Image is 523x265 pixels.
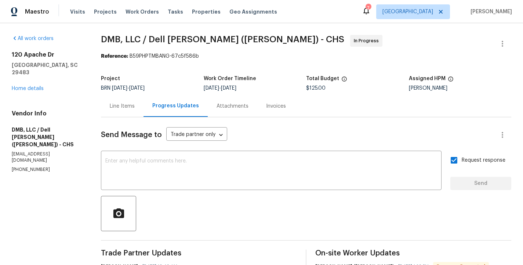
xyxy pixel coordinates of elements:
span: BRN [101,86,145,91]
h5: Work Order Timeline [204,76,256,81]
span: $125.00 [306,86,326,91]
span: Tasks [168,9,183,14]
span: Visits [70,8,85,15]
span: On-site Worker Updates [315,250,511,257]
span: The total cost of line items that have been proposed by Opendoor. This sum includes line items th... [341,76,347,86]
span: The hpm assigned to this work order. [448,76,454,86]
span: Trade Partner Updates [101,250,297,257]
h2: 120 Apache Dr [12,51,83,58]
div: Invoices [266,103,286,110]
span: DMB, LLC / Dell [PERSON_NAME] ([PERSON_NAME]) - CHS [101,35,344,44]
span: [DATE] [221,86,236,91]
span: Send Message to [101,131,162,139]
span: In Progress [354,37,382,44]
span: Work Orders [126,8,159,15]
span: Request response [462,157,505,164]
h5: [GEOGRAPHIC_DATA], SC 29483 [12,61,83,76]
h5: Total Budget [306,76,339,81]
span: [PERSON_NAME] [468,8,512,15]
span: Properties [192,8,221,15]
div: 7 [366,4,371,12]
div: [PERSON_NAME] [409,86,511,91]
h5: DMB, LLC / Dell [PERSON_NAME] ([PERSON_NAME]) - CHS [12,126,83,148]
b: Reference: [101,54,128,59]
h5: Assigned HPM [409,76,446,81]
p: [EMAIL_ADDRESS][DOMAIN_NAME] [12,151,83,164]
span: - [112,86,145,91]
span: [DATE] [129,86,145,91]
div: Line Items [110,103,135,110]
a: Home details [12,86,44,91]
h4: Vendor Info [12,110,83,117]
div: Attachments [217,103,248,110]
h5: Project [101,76,120,81]
p: [PHONE_NUMBER] [12,166,83,173]
a: All work orders [12,36,54,41]
span: Maestro [25,8,49,15]
span: - [204,86,236,91]
span: Geo Assignments [229,8,277,15]
span: [DATE] [112,86,127,91]
span: [DATE] [204,86,219,91]
span: Projects [94,8,117,15]
span: [GEOGRAPHIC_DATA] [382,8,433,15]
div: Progress Updates [152,102,199,110]
div: B59PHPTMBANG-67c5f586b [101,53,511,60]
div: Trade partner only [166,129,227,141]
